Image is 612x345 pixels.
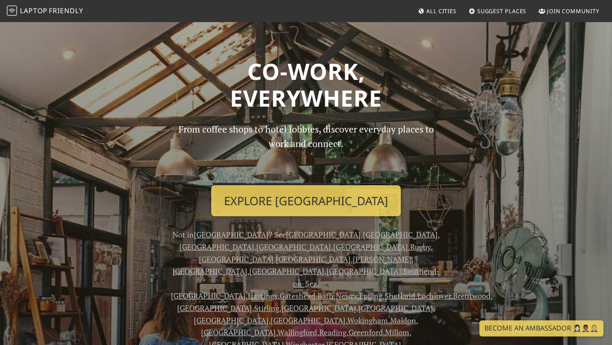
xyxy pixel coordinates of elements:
a: Reading [319,327,346,337]
a: [GEOGRAPHIC_DATA] [358,303,433,313]
a: LaptopFriendly LaptopFriendly [7,4,83,19]
a: Gateshead [280,291,315,301]
a: Brentwood [453,291,490,301]
a: Suggest Places [465,3,530,19]
a: Rugby [410,242,431,252]
a: Wallingford [278,327,317,337]
a: [GEOGRAPHIC_DATA] [171,291,246,301]
a: [GEOGRAPHIC_DATA] [179,242,254,252]
a: Wokingham [347,315,388,325]
span: Suggest Places [477,7,527,15]
span: Laptop [20,6,48,15]
a: All Cities [414,3,460,19]
a: [GEOGRAPHIC_DATA] [363,229,438,240]
a: Join Community [535,3,603,19]
a: [GEOGRAPHIC_DATA] [194,315,269,325]
a: Hastings [248,291,278,301]
a: [GEOGRAPHIC_DATA] [249,266,324,276]
a: Epping [359,291,382,301]
img: LaptopFriendly [7,6,17,16]
a: [GEOGRAPHIC_DATA] [177,303,252,313]
a: [GEOGRAPHIC_DATA] [271,315,346,325]
a: [GEOGRAPHIC_DATA] [286,229,361,240]
a: Millom [385,327,409,337]
a: Lochinver [417,291,451,301]
a: [PERSON_NAME] [353,254,411,264]
a: [GEOGRAPHIC_DATA] [256,242,331,252]
a: Stirling [254,303,279,313]
a: Become an Ambassador 🤵🏻‍♀️🤵🏾‍♂️🤵🏼‍♀️ [479,320,603,337]
h1: Co-work, Everywhere [31,58,581,112]
span: All Cities [426,7,456,15]
a: Newry [336,291,357,301]
a: [GEOGRAPHIC_DATA] [173,266,247,276]
a: Maldon [390,315,416,325]
a: [GEOGRAPHIC_DATA] [194,229,269,240]
a: [GEOGRAPHIC_DATA] [333,242,408,252]
a: [GEOGRAPHIC_DATA] [276,254,351,264]
a: Bath [317,291,334,301]
a: Shetland [385,291,415,301]
p: From coffee shops to hotel lobbies, discover everyday places to work and connect. [171,122,441,178]
a: [GEOGRAPHIC_DATA] [199,254,274,264]
a: [GEOGRAPHIC_DATA] [201,327,276,337]
a: [GEOGRAPHIC_DATA] [326,266,401,276]
a: Explore [GEOGRAPHIC_DATA] [211,185,401,217]
span: Friendly [49,6,83,15]
a: [GEOGRAPHIC_DATA] [281,303,356,313]
span: Join Community [547,7,599,15]
a: Greenford [348,327,383,337]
